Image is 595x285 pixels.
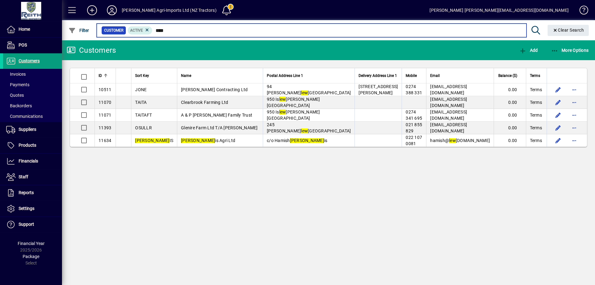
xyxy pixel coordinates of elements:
a: Home [3,22,62,37]
span: Sort Key [135,72,149,79]
button: Edit [553,97,563,107]
span: [EMAIL_ADDRESS][DOMAIN_NAME] [430,122,467,133]
span: 950 Is [PERSON_NAME][GEOGRAPHIC_DATA] [267,97,320,108]
a: Financials [3,154,62,169]
span: Support [19,222,34,227]
div: Name [181,72,259,79]
button: Edit [553,110,563,120]
button: More Options [549,45,590,56]
span: More Options [551,48,589,53]
span: [EMAIL_ADDRESS][DOMAIN_NAME] [430,97,467,108]
a: Quotes [3,90,62,100]
span: Products [19,143,36,148]
em: lew [279,109,286,114]
button: Edit [553,136,563,145]
em: [PERSON_NAME] [135,138,169,143]
span: A & P [PERSON_NAME] Family Trust [181,113,252,118]
span: Invoices [6,72,26,77]
a: Staff [3,169,62,185]
em: lew [301,128,308,133]
span: Payments [6,82,29,87]
a: Communications [3,111,62,122]
span: 10511 [99,87,111,92]
button: More options [569,85,579,95]
span: 950 Is [PERSON_NAME][GEOGRAPHIC_DATA] [267,109,320,121]
td: 0.00 [494,122,526,134]
span: IS [135,138,173,143]
span: Quotes [6,93,24,98]
span: Financial Year [18,241,45,246]
em: lew [301,90,308,95]
span: POS [19,42,27,47]
span: Package [23,254,39,259]
span: Settings [19,206,34,211]
span: Backorders [6,103,32,108]
span: Financials [19,158,38,163]
span: [PERSON_NAME] Contracting Ltd [181,87,248,92]
a: Reports [3,185,62,201]
button: More options [569,110,579,120]
span: Terms [530,99,542,105]
em: lew [279,97,286,102]
a: Settings [3,201,62,216]
button: More options [569,97,579,107]
span: 022 107 0081 [406,135,422,146]
button: Add [82,5,102,16]
span: Staff [19,174,28,179]
button: Edit [553,85,563,95]
span: 11393 [99,125,111,130]
td: 0.00 [494,83,526,96]
button: More options [569,136,579,145]
span: 11070 [99,100,111,105]
a: Invoices [3,69,62,79]
span: Communications [6,114,43,119]
div: Balance ($) [498,72,523,79]
a: Payments [3,79,62,90]
span: TAITAFT [135,113,152,118]
button: Profile [102,5,122,16]
span: Filter [68,28,89,33]
a: Backorders [3,100,62,111]
a: Products [3,138,62,153]
button: Edit [553,123,563,133]
span: is Agri Ltd [181,138,235,143]
span: Glenire Farm Ltd T/A [PERSON_NAME] [181,125,258,130]
span: Customer [104,27,123,33]
span: Balance ($) [498,72,517,79]
span: Terms [530,137,542,144]
button: Add [518,45,539,56]
span: 245 [PERSON_NAME] [GEOGRAPHIC_DATA] [267,122,351,133]
span: [STREET_ADDRESS][PERSON_NAME] [359,84,398,95]
em: [PERSON_NAME] [181,138,215,143]
div: [PERSON_NAME] [PERSON_NAME][EMAIL_ADDRESS][DOMAIN_NAME] [430,5,569,15]
td: 0.00 [494,134,526,147]
span: Terms [530,72,540,79]
span: 94 [PERSON_NAME] [GEOGRAPHIC_DATA] [267,84,351,95]
span: Mobile [406,72,417,79]
td: 0.00 [494,96,526,109]
span: Name [181,72,191,79]
span: Home [19,27,30,32]
div: Email [430,72,490,79]
span: JONE [135,87,147,92]
span: 0274 388 331 [406,84,422,95]
a: Suppliers [3,122,62,137]
span: TAITA [135,100,147,105]
span: Clear Search [553,28,584,33]
td: 0.00 [494,109,526,122]
a: POS [3,38,62,53]
span: Clearbrook Farming Ltd [181,100,228,105]
button: Filter [67,25,91,36]
span: Email [430,72,440,79]
button: Clear [548,25,589,36]
span: OSULLR [135,125,152,130]
span: 11071 [99,113,111,118]
em: [PERSON_NAME] [290,138,324,143]
span: Terms [530,112,542,118]
div: ID [99,72,112,79]
span: Terms [530,87,542,93]
div: [PERSON_NAME] Agri-Imports Ltd (NZ Tractors) [122,5,217,15]
span: Delivery Address Line 1 [359,72,397,79]
span: Postal Address Line 1 [267,72,303,79]
span: hamish@ [DOMAIN_NAME] [430,138,490,143]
